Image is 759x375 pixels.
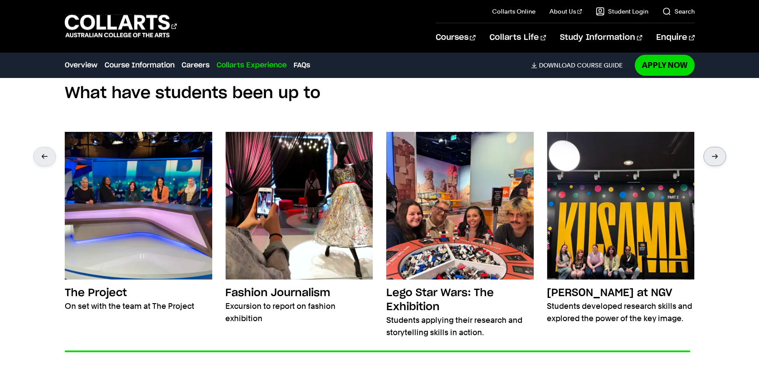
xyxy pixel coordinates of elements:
a: Apply Now [635,55,695,75]
a: Study Information [560,23,642,52]
h4: What have students been up to [65,84,695,103]
a: Enquire [656,23,694,52]
a: Collarts Life [490,23,546,52]
h3: [PERSON_NAME] at NGV [547,286,672,300]
a: Fashion Journalism [225,132,373,325]
h3: The Project [65,286,127,300]
a: FAQs [294,60,310,71]
a: Yayoi Kusam at NGV [547,132,695,325]
a: Collarts Online [492,7,535,16]
a: DownloadCourse Guide [531,61,630,69]
div: Go to homepage [65,14,177,39]
a: Overview [65,60,98,71]
a: The Project [65,132,213,313]
h3: Fashion Journalism [225,286,330,300]
p: On set with the team at The Project [65,300,194,312]
a: Lego Star Wars: The Exhibition [386,132,534,339]
a: Collarts Experience [217,60,287,71]
h3: Lego Star Wars: The Exhibition [386,286,534,314]
a: About Us [549,7,582,16]
p: Students developed research skills and explored the power of the key image. [547,300,695,325]
p: Students applying their research and storytelling skills in action. [386,314,534,339]
a: Student Login [596,7,648,16]
span: Download [539,61,575,69]
a: Course Information [105,60,175,71]
p: Excursion to report on fashion exhibition [225,300,373,325]
a: Search [662,7,695,16]
a: Courses [436,23,476,52]
a: Careers [182,60,210,71]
